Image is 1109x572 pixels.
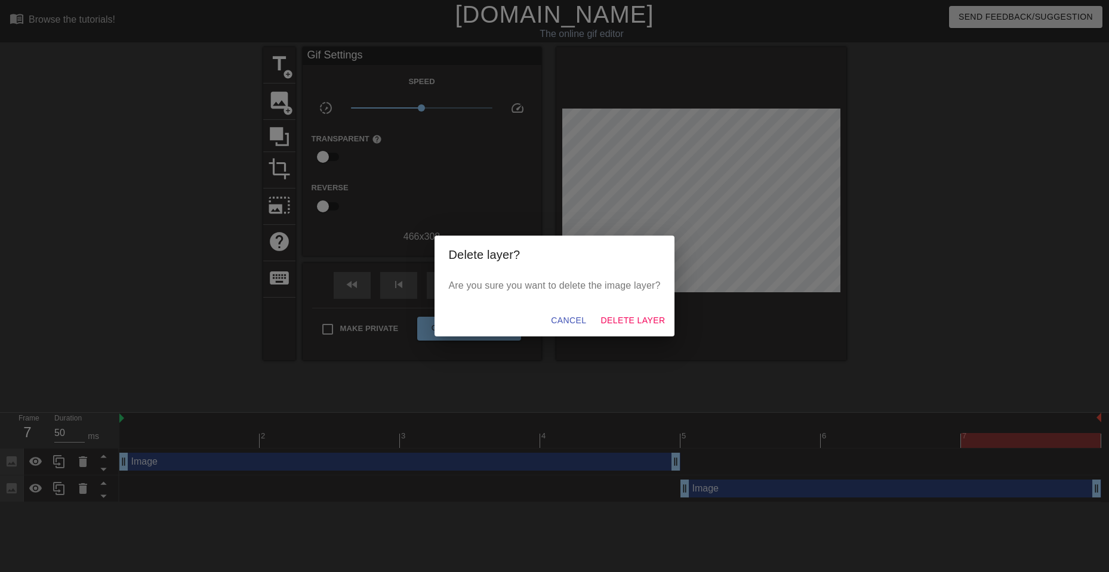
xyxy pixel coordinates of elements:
[600,313,665,328] span: Delete Layer
[551,313,586,328] span: Cancel
[546,310,591,332] button: Cancel
[449,245,661,264] h2: Delete layer?
[449,279,661,293] p: Are you sure you want to delete the image layer?
[596,310,670,332] button: Delete Layer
